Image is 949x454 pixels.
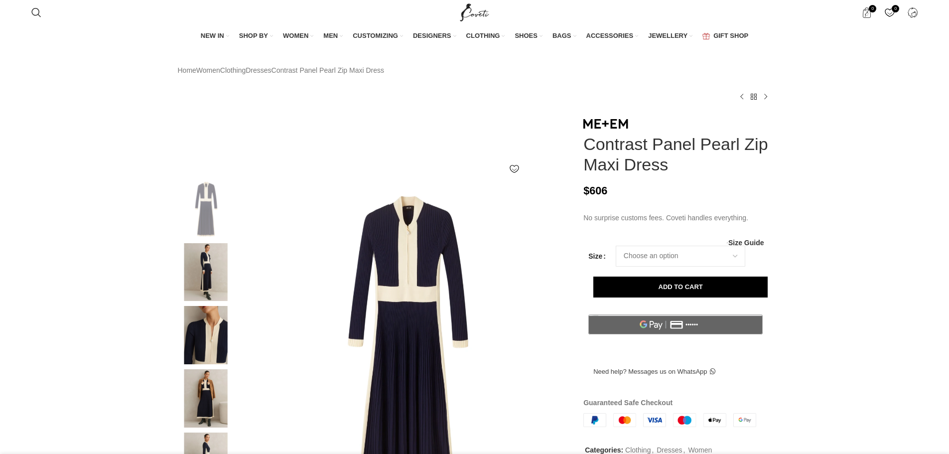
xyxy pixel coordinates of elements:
span: MEN [323,31,338,40]
span: SHOES [515,31,538,40]
span: Categories: [585,446,623,454]
a: MEN [323,26,343,47]
a: Women [688,446,712,454]
a: Next product [760,91,772,103]
p: No surprise customs fees. Coveti handles everything. [583,212,771,223]
a: Dresses [657,446,682,454]
span: Contrast Panel Pearl Zip Maxi Dress [271,65,384,76]
span: 0 [869,5,876,12]
span: DESIGNERS [413,31,451,40]
img: Me and Em dresses [175,243,236,302]
span: ACCESSORIES [586,31,634,40]
a: DESIGNERS [413,26,456,47]
nav: Breadcrumb [178,65,385,76]
span: SHOP BY [239,31,268,40]
span: NEW IN [201,31,224,40]
div: My Wishlist [879,2,900,22]
a: SHOP BY [239,26,273,47]
h1: Contrast Panel Pearl Zip Maxi Dress [583,134,771,175]
img: Me and Em [583,119,628,129]
button: Add to cart [593,277,768,298]
a: 0 [879,2,900,22]
a: BAGS [552,26,576,47]
a: Home [178,65,196,76]
span: CLOTHING [466,31,500,40]
text: •••••• [686,321,699,328]
strong: Guaranteed Safe Checkout [583,399,673,407]
a: CUSTOMIZING [353,26,403,47]
a: Previous product [736,91,748,103]
a: Search [26,2,46,22]
span: CUSTOMIZING [353,31,398,40]
img: Me and Em collection [175,306,236,364]
img: Me and Em Blue dress [175,369,236,428]
a: JEWELLERY [648,26,692,47]
a: GIFT SHOP [702,26,748,47]
span: JEWELLERY [648,31,687,40]
img: guaranteed-safe-checkout-bordered.j [583,413,756,427]
a: Site logo [458,8,491,16]
img: GiftBag [702,33,710,39]
span: BAGS [552,31,571,40]
a: Need help? Messages us on WhatsApp [583,361,725,382]
span: GIFT SHOP [713,31,748,40]
a: Clothing [625,446,651,454]
a: ACCESSORIES [586,26,639,47]
span: WOMEN [283,31,308,40]
a: Clothing [220,65,246,76]
a: CLOTHING [466,26,505,47]
span: 0 [892,5,899,12]
a: 0 [856,2,877,22]
span: $ [583,184,589,197]
label: Size [588,251,606,262]
a: NEW IN [201,26,229,47]
button: Pay with GPay [588,314,763,334]
a: Dresses [246,65,271,76]
div: Main navigation [26,26,923,47]
a: SHOES [515,26,542,47]
bdi: 606 [583,184,607,197]
a: Women [196,65,220,76]
a: WOMEN [283,26,313,47]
